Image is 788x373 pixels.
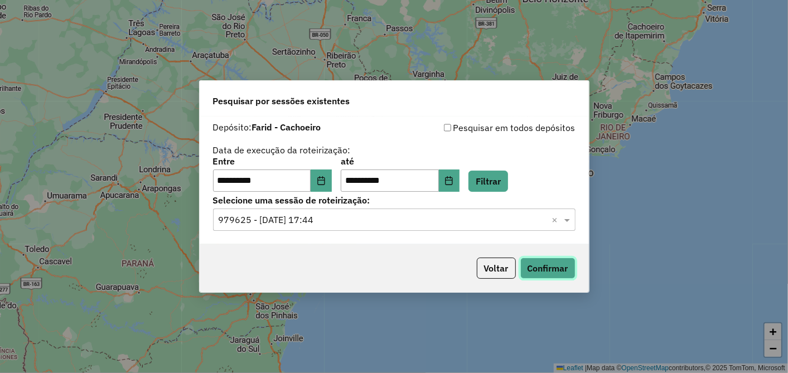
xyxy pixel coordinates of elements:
label: Entre [213,154,332,168]
button: Choose Date [439,169,460,192]
span: Pesquisar por sessões existentes [213,94,350,108]
button: Confirmar [520,258,576,279]
label: Selecione uma sessão de roteirização: [213,193,576,207]
button: Voltar [477,258,516,279]
button: Filtrar [468,171,508,192]
span: Clear all [552,213,562,226]
label: Depósito: [213,120,321,134]
label: até [341,154,460,168]
label: Data de execução da roteirização: [213,143,351,157]
strong: Farid - Cachoeiro [252,122,321,133]
div: Pesquisar em todos depósitos [394,121,576,134]
button: Choose Date [311,169,332,192]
